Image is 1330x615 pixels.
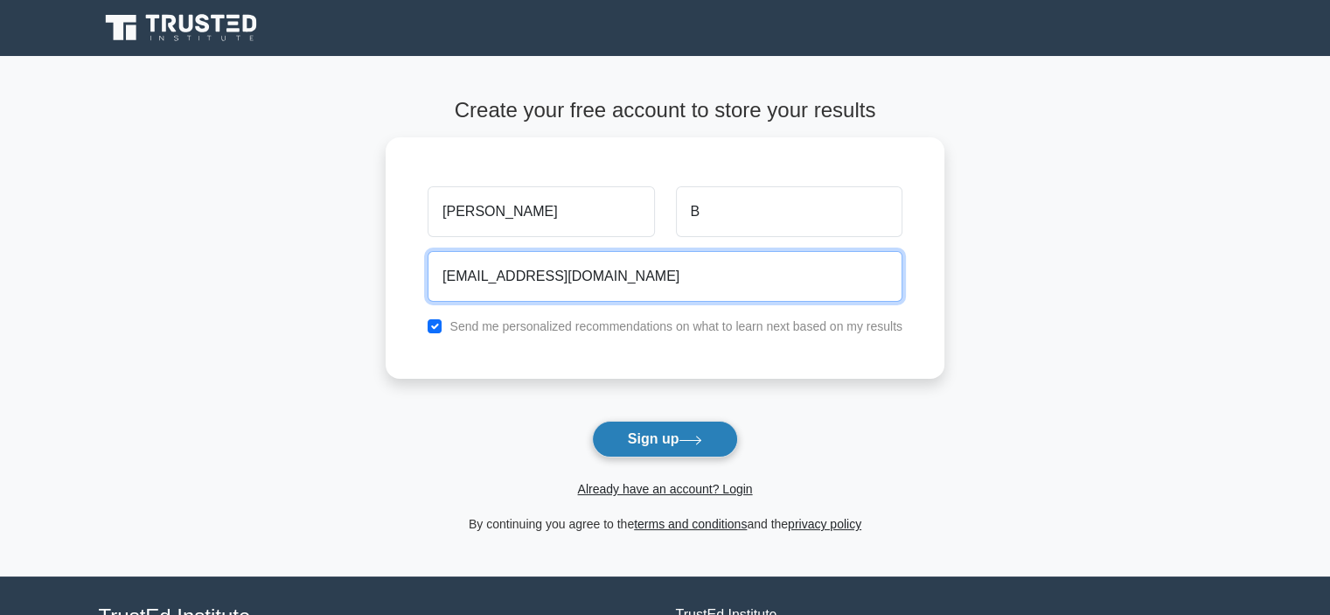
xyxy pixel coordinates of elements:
input: Last name [676,186,902,237]
div: By continuing you agree to the and the [375,514,955,535]
a: Already have an account? Login [577,482,752,496]
input: First name [428,186,654,237]
h4: Create your free account to store your results [386,98,944,123]
button: Sign up [592,421,739,458]
label: Send me personalized recommendations on what to learn next based on my results [449,319,902,333]
a: terms and conditions [634,517,747,531]
input: Email [428,251,902,302]
a: privacy policy [788,517,861,531]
